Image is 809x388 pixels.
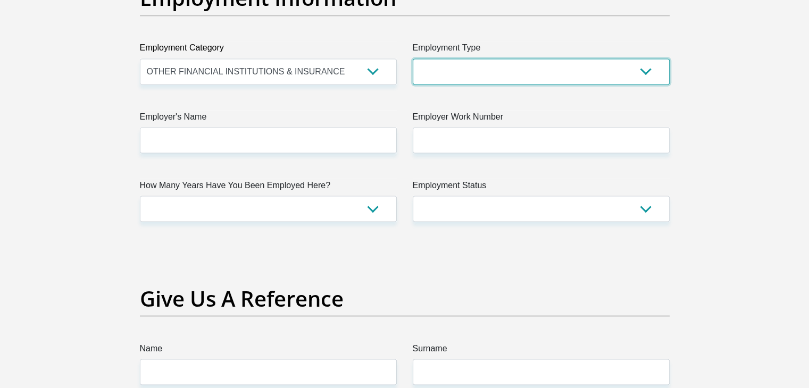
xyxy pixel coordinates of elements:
label: Name [140,342,397,359]
label: Employment Type [413,41,670,58]
label: Employer's Name [140,110,397,127]
h2: Give Us A Reference [140,285,670,311]
label: Employment Status [413,179,670,196]
input: Employer Work Number [413,127,670,153]
input: Name [140,359,397,385]
label: Surname [413,342,670,359]
label: How Many Years Have You Been Employed Here? [140,179,397,196]
label: Employer Work Number [413,110,670,127]
input: Employer's Name [140,127,397,153]
label: Employment Category [140,41,397,58]
input: Surname [413,359,670,385]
